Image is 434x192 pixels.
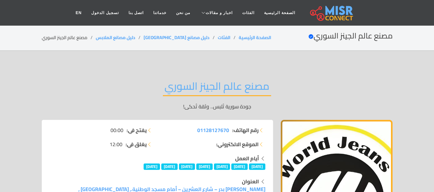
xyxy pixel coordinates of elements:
[42,103,393,110] p: جودة سورية تُلبس.. وثقة تُحكى!
[214,163,230,170] span: [DATE]
[237,7,259,19] a: الفئات
[242,177,259,186] strong: العنوان
[308,31,393,41] h2: مصنع عالم الجينز السوري
[171,7,195,19] a: من نحن
[197,126,229,134] a: 01128127670
[71,7,87,19] a: EN
[310,5,353,21] img: main.misr_connect
[218,33,230,42] a: الفئات
[161,163,178,170] span: [DATE]
[308,34,314,39] svg: Verified account
[239,33,271,42] a: الصفحة الرئيسية
[124,7,148,19] a: اتصل بنا
[111,126,123,134] span: 00:00
[127,126,147,134] strong: يفتح في:
[163,80,271,96] h2: مصنع عالم الجينز السوري
[179,163,195,170] span: [DATE]
[197,125,229,135] span: 01128127670
[259,7,300,19] a: الصفحة الرئيسية
[195,7,237,19] a: اخبار و مقالات
[126,140,147,148] strong: يغلق في:
[148,7,171,19] a: خدماتنا
[231,163,248,170] span: [DATE]
[196,163,213,170] span: [DATE]
[216,140,259,148] strong: الموقع الالكتروني:
[144,163,160,170] span: [DATE]
[86,7,123,19] a: تسجيل الدخول
[96,33,135,42] a: دليل مصانع الملابس
[42,34,96,41] li: مصنع عالم الجينز السوري
[206,10,233,16] span: اخبار و مقالات
[110,140,122,148] span: 12:00
[144,33,209,42] a: دليل مصانع [GEOGRAPHIC_DATA]
[235,154,259,163] strong: أيام العمل
[249,163,265,170] span: [DATE]
[232,126,259,134] strong: رقم الهاتف:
